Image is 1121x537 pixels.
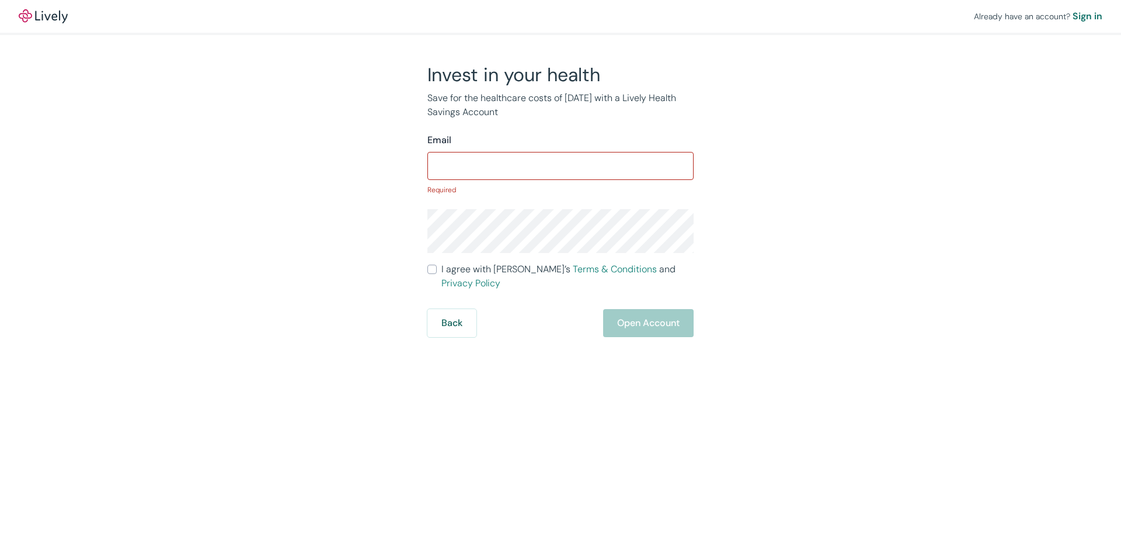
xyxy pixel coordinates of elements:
a: LivelyLively [19,9,68,23]
span: I agree with [PERSON_NAME]’s and [441,262,694,290]
p: Required [427,185,694,195]
label: Email [427,133,451,147]
a: Terms & Conditions [573,263,657,275]
div: Already have an account? [974,9,1102,23]
a: Privacy Policy [441,277,500,289]
a: Sign in [1073,9,1102,23]
p: Save for the healthcare costs of [DATE] with a Lively Health Savings Account [427,91,694,119]
h2: Invest in your health [427,63,694,86]
button: Back [427,309,476,337]
img: Lively [19,9,68,23]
